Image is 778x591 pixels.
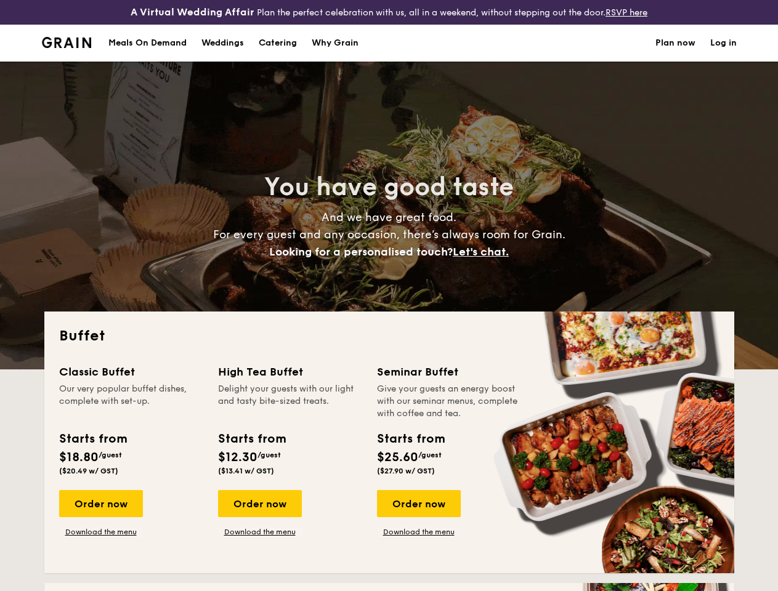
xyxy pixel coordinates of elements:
[130,5,649,20] div: Plan the perfect celebration with us, all in a weekend, without stepping out the door.
[418,451,442,459] span: /guest
[269,245,453,259] span: Looking for a personalised touch?
[59,490,143,517] div: Order now
[59,363,203,380] div: Classic Buffet
[108,25,187,62] div: Meals On Demand
[218,527,302,537] a: Download the menu
[377,467,435,475] span: ($27.90 w/ GST)
[377,430,444,448] div: Starts from
[59,527,143,537] a: Download the menu
[606,7,647,18] a: RSVP here
[710,25,737,62] a: Log in
[42,37,92,48] img: Grain
[377,527,461,537] a: Download the menu
[59,467,118,475] span: ($20.49 w/ GST)
[218,490,302,517] div: Order now
[218,450,257,465] span: $12.30
[99,451,122,459] span: /guest
[59,326,719,346] h2: Buffet
[312,25,359,62] div: Why Grain
[194,25,251,62] a: Weddings
[377,450,418,465] span: $25.60
[377,383,521,420] div: Give your guests an energy boost with our seminar menus, complete with coffee and tea.
[264,172,514,202] span: You have good taste
[131,5,254,20] h4: A Virtual Wedding Affair
[218,467,274,475] span: ($13.41 w/ GST)
[101,25,194,62] a: Meals On Demand
[377,363,521,380] div: Seminar Buffet
[251,25,304,62] a: Catering
[59,430,126,448] div: Starts from
[377,490,461,517] div: Order now
[257,451,281,459] span: /guest
[59,383,203,420] div: Our very popular buffet dishes, complete with set-up.
[453,245,509,259] span: Let's chat.
[218,430,285,448] div: Starts from
[259,25,297,62] h1: Catering
[304,25,366,62] a: Why Grain
[218,363,362,380] div: High Tea Buffet
[42,37,92,48] a: Logotype
[213,211,565,259] span: And we have great food. For every guest and any occasion, there’s always room for Grain.
[201,25,244,62] div: Weddings
[655,25,695,62] a: Plan now
[59,450,99,465] span: $18.80
[218,383,362,420] div: Delight your guests with our light and tasty bite-sized treats.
